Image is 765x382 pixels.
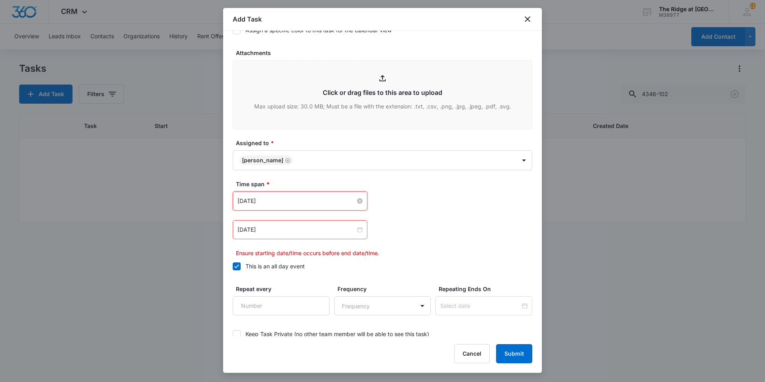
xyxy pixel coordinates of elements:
[236,180,535,188] label: Time span
[337,285,434,293] label: Frequency
[233,14,262,24] h1: Add Task
[440,301,520,310] input: Select date
[454,344,490,363] button: Cancel
[245,330,429,338] div: Keep Task Private (no other team member will be able to see this task)
[357,198,363,204] span: close-circle
[236,285,333,293] label: Repeat every
[523,14,532,24] button: close
[237,197,355,205] input: Sep 13, 2025
[242,158,283,163] div: [PERSON_NAME]
[237,225,355,234] input: Aug 2, 2023
[233,296,330,315] input: Number
[236,139,535,147] label: Assigned to
[496,344,532,363] button: Submit
[245,262,305,270] div: This is an all day event
[236,249,532,257] p: Ensure starting date/time occurs before end date/time.
[236,49,535,57] label: Attachments
[283,158,290,163] div: Remove Ricardo Marin
[439,285,535,293] label: Repeating Ends On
